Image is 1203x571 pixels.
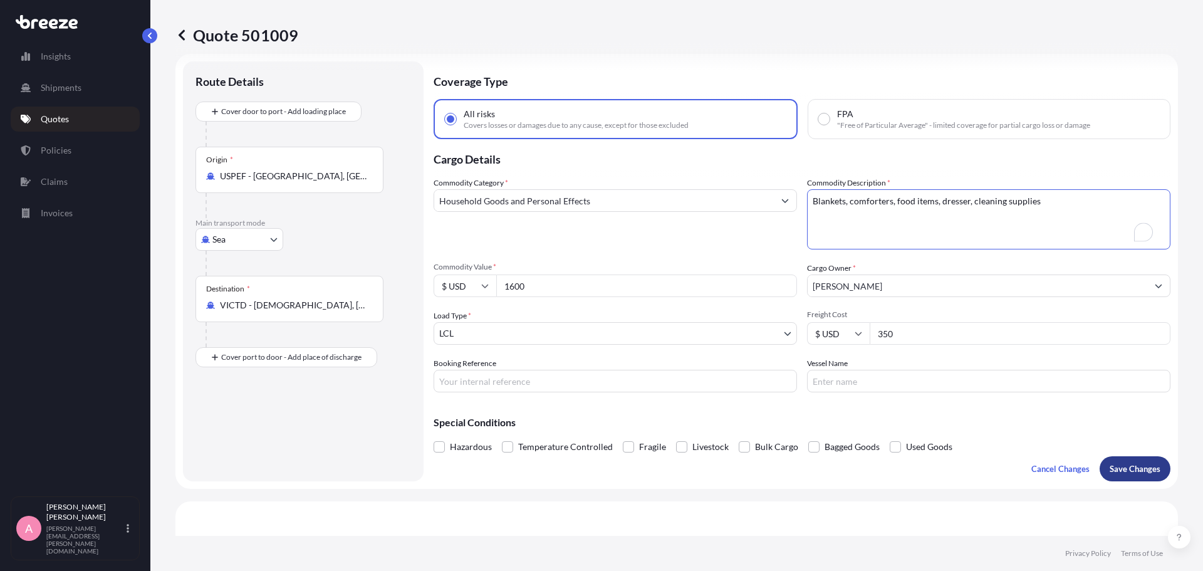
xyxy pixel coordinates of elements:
[1121,548,1163,558] a: Terms of Use
[206,155,233,165] div: Origin
[808,275,1147,297] input: Full name
[11,107,140,132] a: Quotes
[464,120,689,130] span: Covers losses or damages due to any cause, except for those excluded
[807,262,856,275] label: Cargo Owner
[450,437,492,456] span: Hazardous
[1065,548,1111,558] a: Privacy Policy
[1147,275,1170,297] button: Show suggestions
[41,113,69,125] p: Quotes
[774,189,796,212] button: Show suggestions
[807,189,1170,249] textarea: To enrich screen reader interactions, please activate Accessibility in Grammarly extension settings
[434,139,1170,177] p: Cargo Details
[434,177,508,189] label: Commodity Category
[434,310,471,322] span: Load Type
[434,357,496,370] label: Booking Reference
[11,44,140,69] a: Insights
[1021,456,1100,481] button: Cancel Changes
[837,108,853,120] span: FPA
[195,74,264,89] p: Route Details
[434,370,797,392] input: Your internal reference
[195,218,411,228] p: Main transport mode
[1110,463,1160,475] p: Save Changes
[212,233,226,246] span: Sea
[807,370,1170,392] input: Enter name
[11,138,140,163] a: Policies
[195,347,377,367] button: Cover port to door - Add place of discharge
[195,228,283,251] button: Select transport
[46,502,124,522] p: [PERSON_NAME] [PERSON_NAME]
[496,275,797,297] input: Type amount
[1100,456,1170,481] button: Save Changes
[825,437,880,456] span: Bagged Goods
[445,113,456,125] input: All risksCovers losses or damages due to any cause, except for those excluded
[46,525,124,555] p: [PERSON_NAME][EMAIL_ADDRESS][PERSON_NAME][DOMAIN_NAME]
[464,108,495,120] span: All risks
[906,437,952,456] span: Used Goods
[195,102,362,122] button: Cover door to port - Add loading place
[220,299,368,312] input: Destination
[434,262,797,272] span: Commodity Value
[692,437,729,456] span: Livestock
[807,357,848,370] label: Vessel Name
[434,417,1170,427] p: Special Conditions
[11,201,140,226] a: Invoices
[25,522,33,535] span: A
[837,120,1090,130] span: "Free of Particular Average" - limited coverage for partial cargo loss or damage
[41,207,73,219] p: Invoices
[807,177,890,189] label: Commodity Description
[41,175,68,188] p: Claims
[221,105,346,118] span: Cover door to port - Add loading place
[175,25,298,45] p: Quote 501009
[221,351,362,364] span: Cover port to door - Add place of discharge
[434,322,797,345] button: LCL
[434,189,774,212] input: Select a commodity type
[41,50,71,63] p: Insights
[518,437,613,456] span: Temperature Controlled
[1031,463,1090,475] p: Cancel Changes
[870,322,1170,345] input: Enter amount
[220,170,368,182] input: Origin
[41,144,71,157] p: Policies
[818,113,830,125] input: FPA"Free of Particular Average" - limited coverage for partial cargo loss or damage
[41,81,81,94] p: Shipments
[11,169,140,194] a: Claims
[807,310,1170,320] span: Freight Cost
[439,327,454,340] span: LCL
[11,75,140,100] a: Shipments
[755,437,798,456] span: Bulk Cargo
[639,437,666,456] span: Fragile
[434,61,1170,99] p: Coverage Type
[206,284,250,294] div: Destination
